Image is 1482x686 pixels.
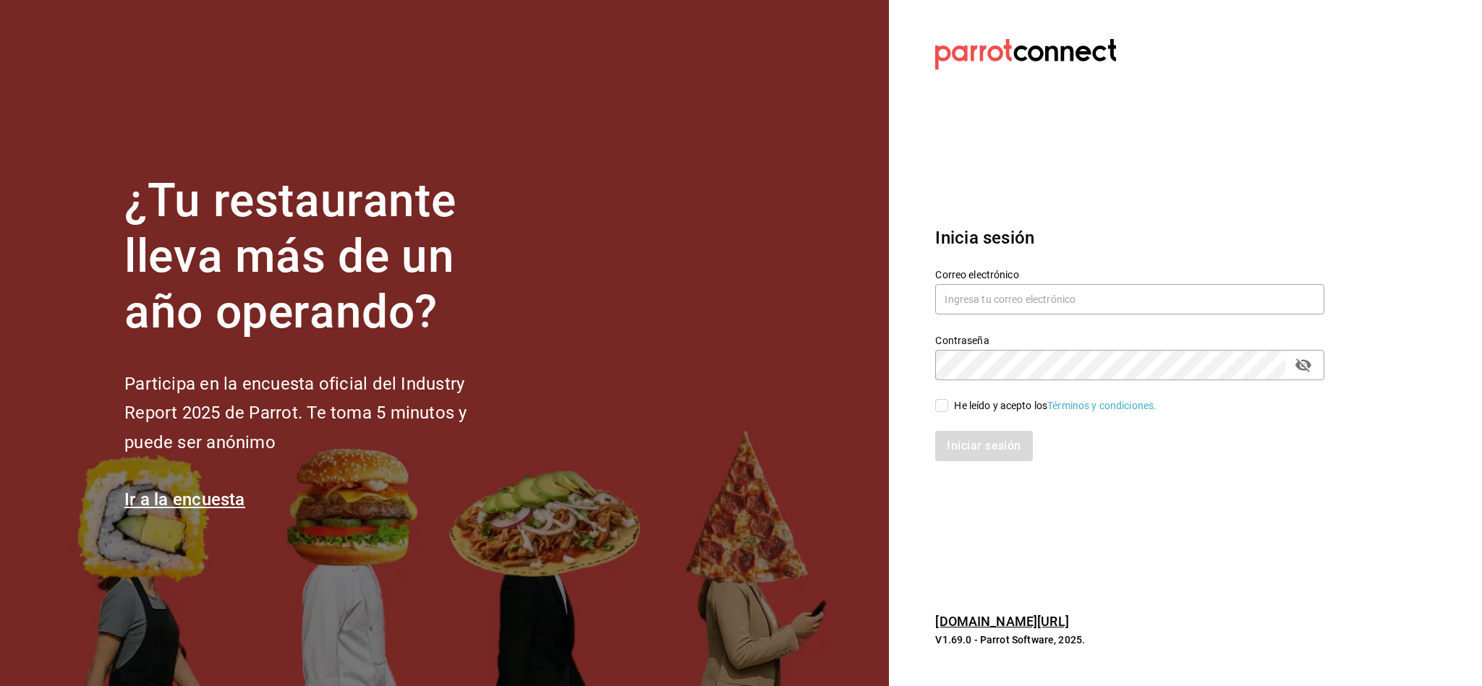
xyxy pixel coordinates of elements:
[935,335,1324,346] label: Contraseña
[935,225,1324,251] h3: Inicia sesión
[954,398,1157,413] div: He leído y acepto los
[124,173,515,340] h1: ¿Tu restaurante lleva más de un año operando?
[124,489,245,510] a: Ir a la encuesta
[935,284,1324,314] input: Ingresa tu correo electrónico
[1291,353,1316,377] button: passwordField
[935,633,1324,647] p: V1.69.0 - Parrot Software, 2025.
[1047,400,1157,411] a: Términos y condiciones.
[935,614,1068,629] a: [DOMAIN_NAME][URL]
[124,369,515,458] h2: Participa en la encuesta oficial del Industry Report 2025 de Parrot. Te toma 5 minutos y puede se...
[935,270,1324,280] label: Correo electrónico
